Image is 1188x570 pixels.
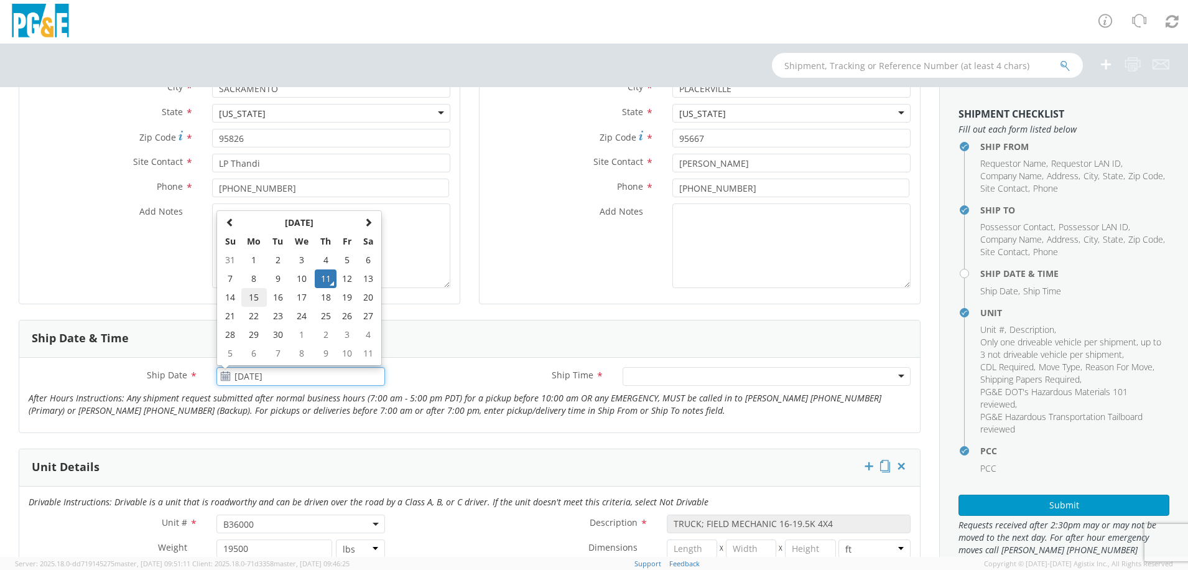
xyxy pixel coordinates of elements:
[241,325,267,344] td: 29
[336,251,358,269] td: 5
[315,325,336,344] td: 2
[980,142,1169,151] h4: Ship From
[29,496,708,508] i: Drivable Instructions: Drivable is a unit that is roadworthy and can be driven over the road by a...
[980,336,1161,360] span: Only one driveable vehicle per shipment, up to 3 not driveable vehicle per shipment
[1103,233,1125,246] li: ,
[980,182,1028,194] span: Site Contact
[552,369,593,381] span: Ship Time
[32,332,129,345] h3: Ship Date & Time
[600,205,643,217] span: Add Notes
[267,344,289,363] td: 7
[315,251,336,269] td: 4
[980,386,1166,411] li: ,
[980,285,1018,297] span: Ship Date
[1009,324,1054,335] span: Description
[1047,233,1080,246] li: ,
[192,559,350,568] span: Client: 2025.18.0-71d3358
[336,288,358,307] td: 19
[1051,157,1123,170] li: ,
[1084,233,1098,245] span: City
[9,4,72,40] img: pge-logo-06675f144f4cfa6a6814.png
[1039,361,1080,373] span: Move Type
[980,157,1048,170] li: ,
[980,324,1005,335] span: Unit #
[226,218,234,227] span: Previous Month
[220,288,241,307] td: 14
[32,461,100,474] h3: Unit Details
[267,325,289,344] td: 30
[772,53,1083,78] input: Shipment, Tracking or Reference Number (at least 4 chars)
[1059,221,1128,233] span: Possessor LAN ID
[600,131,636,143] span: Zip Code
[1047,170,1079,182] span: Address
[980,411,1143,435] span: PG&E Hazardous Transportation Tailboard reviewed
[980,324,1006,336] li: ,
[1103,170,1125,182] li: ,
[958,495,1169,516] button: Submit
[1084,233,1100,246] li: ,
[1033,182,1058,194] span: Phone
[593,156,643,167] span: Site Contact
[223,518,379,530] span: B36000
[241,307,267,325] td: 22
[980,386,1128,410] span: PG&E DOT's Hazardous Materials 101 reviewed
[1047,233,1079,245] span: Address
[241,251,267,269] td: 1
[980,462,996,474] span: PCC
[617,180,643,192] span: Phone
[289,344,315,363] td: 8
[336,325,358,344] td: 3
[219,108,266,120] div: [US_STATE]
[157,180,183,192] span: Phone
[267,288,289,307] td: 16
[622,106,643,118] span: State
[980,446,1169,456] h4: PCC
[1085,361,1154,373] li: ,
[726,540,777,558] input: Width
[1128,170,1165,182] li: ,
[289,325,315,344] td: 1
[958,519,1169,556] span: Requests received after 2:30pm may or may not be moved to the next day. For after hour emergency ...
[980,170,1044,182] li: ,
[980,285,1020,297] li: ,
[958,123,1169,136] span: Fill out each form listed below
[1103,233,1123,245] span: State
[1084,170,1100,182] li: ,
[669,559,700,568] a: Feedback
[29,392,881,416] i: After Hours Instructions: Any shipment request submitted after normal business hours (7:00 am - 5...
[315,269,336,288] td: 11
[162,106,183,118] span: State
[114,559,190,568] span: master, [DATE] 09:51:11
[980,361,1036,373] li: ,
[980,221,1054,233] span: Possessor Contact
[1039,361,1082,373] li: ,
[980,157,1046,169] span: Requestor Name
[980,308,1169,317] h4: Unit
[220,251,241,269] td: 31
[267,269,289,288] td: 9
[358,325,379,344] td: 4
[336,307,358,325] td: 26
[980,373,1080,385] span: Shipping Papers Required
[358,344,379,363] td: 11
[358,251,379,269] td: 6
[289,232,315,251] th: We
[220,344,241,363] td: 5
[667,540,718,558] input: Length
[980,233,1044,246] li: ,
[1009,324,1056,336] li: ,
[1059,221,1130,233] li: ,
[220,307,241,325] td: 21
[1128,233,1165,246] li: ,
[336,232,358,251] th: Fr
[220,269,241,288] td: 7
[267,232,289,251] th: Tu
[289,307,315,325] td: 24
[980,170,1042,182] span: Company Name
[679,108,726,120] div: [US_STATE]
[984,559,1173,569] span: Copyright © [DATE]-[DATE] Agistix Inc., All Rights Reserved
[274,559,350,568] span: master, [DATE] 09:46:25
[241,213,358,232] th: Select Month
[776,540,785,558] span: X
[1085,361,1153,373] span: Reason For Move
